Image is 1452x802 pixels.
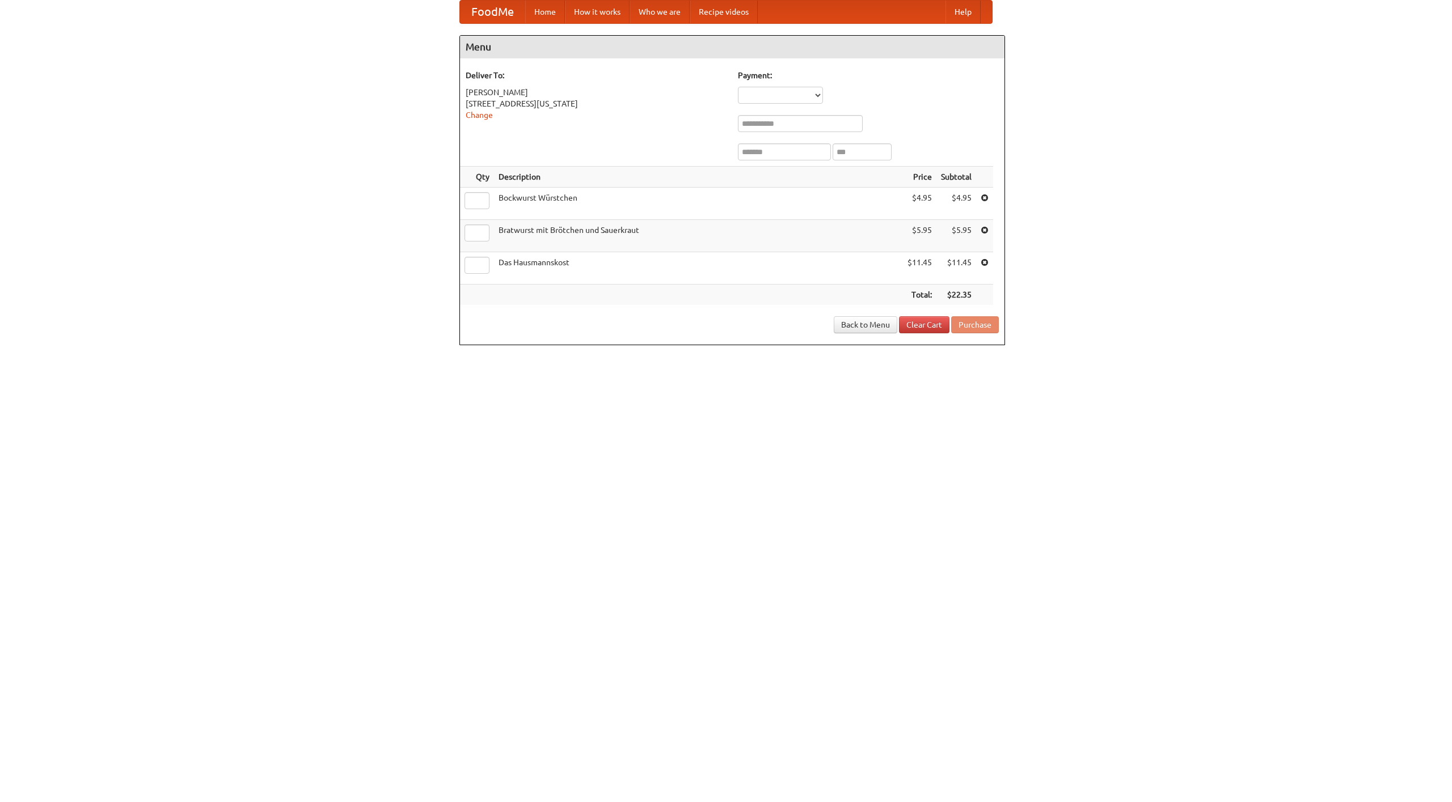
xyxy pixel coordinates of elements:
[494,188,903,220] td: Bockwurst Würstchen
[466,87,727,98] div: [PERSON_NAME]
[936,167,976,188] th: Subtotal
[903,167,936,188] th: Price
[460,36,1004,58] h4: Menu
[466,98,727,109] div: [STREET_ADDRESS][US_STATE]
[466,111,493,120] a: Change
[494,167,903,188] th: Description
[903,285,936,305] th: Total:
[525,1,565,23] a: Home
[466,70,727,81] h5: Deliver To:
[936,220,976,252] td: $5.95
[936,252,976,285] td: $11.45
[936,188,976,220] td: $4.95
[460,1,525,23] a: FoodMe
[460,167,494,188] th: Qty
[494,220,903,252] td: Bratwurst mit Brötchen und Sauerkraut
[936,285,976,305] th: $22.35
[903,252,936,285] td: $11.45
[903,188,936,220] td: $4.95
[903,220,936,252] td: $5.95
[565,1,630,23] a: How it works
[899,316,949,333] a: Clear Cart
[834,316,897,333] a: Back to Menu
[494,252,903,285] td: Das Hausmannskost
[630,1,690,23] a: Who we are
[738,70,999,81] h5: Payment:
[690,1,758,23] a: Recipe videos
[946,1,981,23] a: Help
[951,316,999,333] button: Purchase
